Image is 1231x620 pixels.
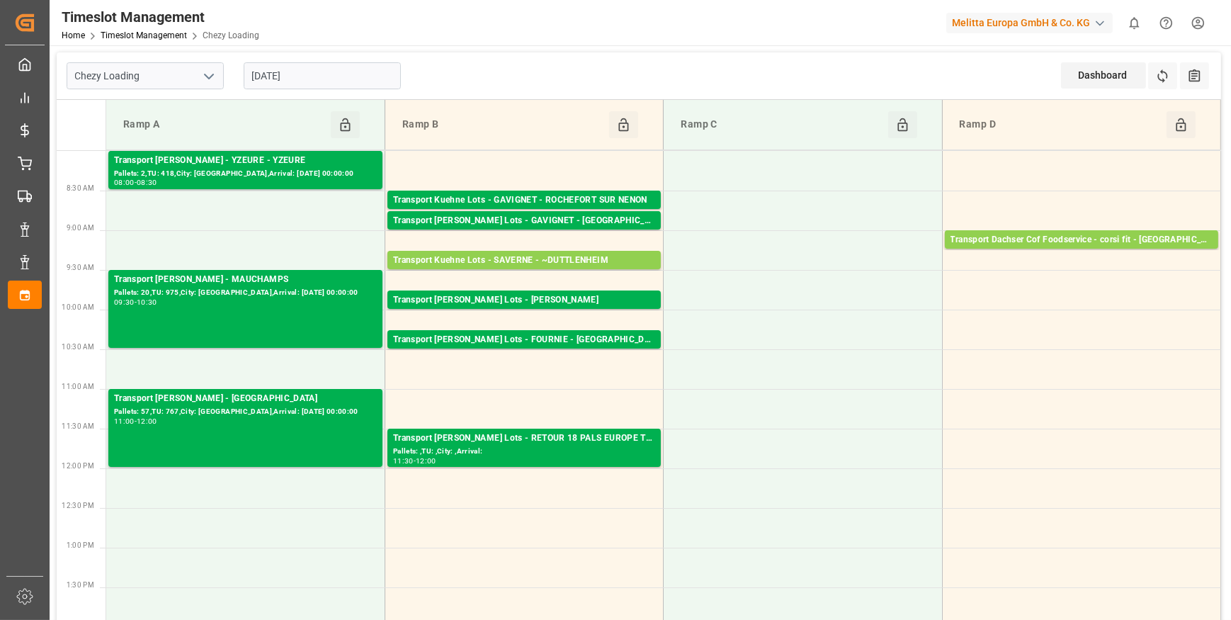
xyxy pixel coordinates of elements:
span: 9:00 AM [67,224,94,232]
div: Timeslot Management [62,6,259,28]
span: 11:30 AM [62,422,94,430]
div: Melitta Europa GmbH & Co. KG [946,13,1113,33]
button: open menu [198,65,219,87]
span: 1:00 PM [67,541,94,549]
div: Pallets: 20,TU: 975,City: [GEOGRAPHIC_DATA],Arrival: [DATE] 00:00:00 [114,287,377,299]
button: Help Center [1150,7,1182,39]
div: Transport Kuehne Lots - SAVERNE - ~DUTTLENHEIM [393,254,655,268]
div: Pallets: 2,TU: 14,City: [GEOGRAPHIC_DATA],Arrival: [DATE] 00:00:00 [951,247,1213,259]
a: Home [62,30,85,40]
input: DD-MM-YYYY [244,62,401,89]
div: Pallets: 57,TU: 767,City: [GEOGRAPHIC_DATA],Arrival: [DATE] 00:00:00 [114,406,377,418]
span: 12:00 PM [62,462,94,470]
div: Transport [PERSON_NAME] - YZEURE - YZEURE [114,154,377,168]
button: show 0 new notifications [1118,7,1150,39]
div: 08:00 [114,179,135,186]
div: Pallets: ,TU: ,City: ,Arrival: [393,446,655,458]
div: Pallets: 1,TU: 70,City: ~[GEOGRAPHIC_DATA],Arrival: [DATE] 00:00:00 [393,268,655,280]
a: Timeslot Management [101,30,187,40]
div: - [135,179,137,186]
span: 8:30 AM [67,184,94,192]
div: Transport [PERSON_NAME] Lots - [PERSON_NAME] [393,293,655,308]
div: Transport [PERSON_NAME] - MAUCHAMPS [114,273,377,287]
div: - [135,418,137,424]
div: Ramp B [397,111,609,138]
div: Pallets: ,TU: 176,City: [GEOGRAPHIC_DATA],Arrival: [DATE] 00:00:00 [393,347,655,359]
div: 11:00 [114,418,135,424]
div: - [414,458,416,464]
span: 12:30 PM [62,502,94,509]
div: Ramp C [675,111,887,138]
button: Melitta Europa GmbH & Co. KG [946,9,1118,36]
span: 10:30 AM [62,343,94,351]
span: 11:00 AM [62,383,94,390]
div: 12:00 [416,458,436,464]
div: - [135,299,137,305]
div: Pallets: 5,TU: 296,City: CARQUEFOU,Arrival: [DATE] 00:00:00 [393,308,655,320]
div: 12:00 [137,418,157,424]
div: Pallets: 3,TU: 130,City: ROCHEFORT SUR NENON,Arrival: [DATE] 00:00:00 [393,208,655,220]
div: Ramp D [954,111,1167,138]
div: Ramp A [118,111,331,138]
div: Transport [PERSON_NAME] Lots - FOURNIE - [GEOGRAPHIC_DATA] [393,333,655,347]
div: Transport [PERSON_NAME] Lots - RETOUR 18 PALS EUROPE TPS ROLLIN - [393,432,655,446]
span: 1:30 PM [67,581,94,589]
div: 08:30 [137,179,157,186]
input: Type to search/select [67,62,224,89]
div: Transport Kuehne Lots - GAVIGNET - ROCHEFORT SUR NENON [393,193,655,208]
span: 9:30 AM [67,264,94,271]
div: Pallets: 2,TU: 418,City: [GEOGRAPHIC_DATA],Arrival: [DATE] 00:00:00 [114,168,377,180]
div: 09:30 [114,299,135,305]
div: Dashboard [1061,62,1146,89]
div: 11:30 [393,458,414,464]
div: 10:30 [137,299,157,305]
div: Transport [PERSON_NAME] - [GEOGRAPHIC_DATA] [114,392,377,406]
span: 10:00 AM [62,303,94,311]
div: Transport Dachser Cof Foodservice - corsi fit - [GEOGRAPHIC_DATA] [951,233,1213,247]
div: Transport [PERSON_NAME] Lots - GAVIGNET - [GEOGRAPHIC_DATA] [393,214,655,228]
div: Pallets: 16,TU: 626,City: [GEOGRAPHIC_DATA],Arrival: [DATE] 00:00:00 [393,228,655,240]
